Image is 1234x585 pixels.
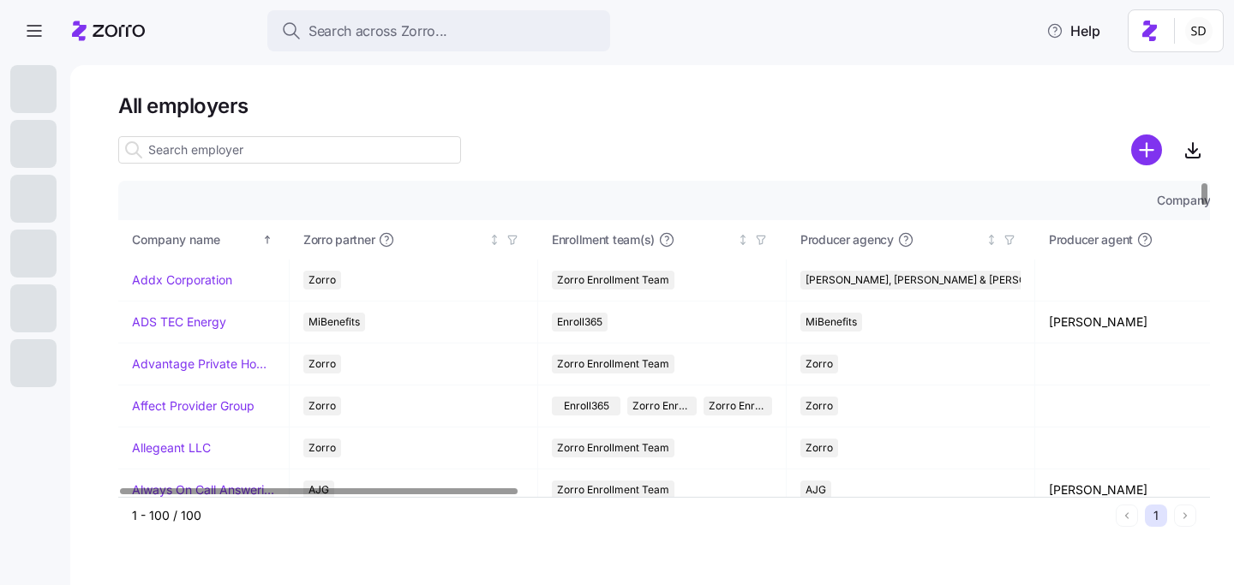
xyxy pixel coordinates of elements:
[308,397,336,415] span: Zorro
[1185,17,1213,45] img: 038087f1531ae87852c32fa7be65e69b
[557,271,669,290] span: Zorro Enrollment Team
[132,507,1109,524] div: 1 - 100 / 100
[132,439,211,457] a: Allegeant LLC
[806,355,833,373] span: Zorro
[557,313,602,331] span: Enroll365
[557,355,669,373] span: Zorro Enrollment Team
[290,220,538,260] th: Zorro partnerNot sorted
[118,136,461,164] input: Search employer
[308,439,336,457] span: Zorro
[132,313,226,331] a: ADS TEC Energy
[132,272,232,289] a: Addx Corporation
[308,355,336,373] span: Zorro
[118,93,1210,119] h1: All employers
[806,313,857,331] span: MiBenefits
[985,234,997,246] div: Not sorted
[132,397,255,415] a: Affect Provider Group
[303,231,374,248] span: Zorro partner
[308,271,336,290] span: Zorro
[552,231,655,248] span: Enrollment team(s)
[308,21,447,42] span: Search across Zorro...
[564,397,609,415] span: Enroll365
[632,397,691,415] span: Zorro Enrollment Team
[488,234,500,246] div: Not sorted
[132,481,275,498] a: Always On Call Answering Service
[787,220,1035,260] th: Producer agencyNot sorted
[1046,21,1100,41] span: Help
[557,439,669,457] span: Zorro Enrollment Team
[1049,231,1133,248] span: Producer agent
[1116,504,1138,527] button: Previous page
[308,481,329,499] span: AJG
[1174,504,1196,527] button: Next page
[806,397,833,415] span: Zorro
[737,234,749,246] div: Not sorted
[1131,134,1162,165] svg: add icon
[806,271,1072,290] span: [PERSON_NAME], [PERSON_NAME] & [PERSON_NAME]
[261,234,273,246] div: Sorted ascending
[709,397,767,415] span: Zorro Enrollment Experts
[806,439,833,457] span: Zorro
[806,481,826,499] span: AJG
[538,220,787,260] th: Enrollment team(s)Not sorted
[267,10,610,51] button: Search across Zorro...
[1145,504,1167,527] button: 1
[132,230,259,249] div: Company name
[557,481,669,499] span: Zorro Enrollment Team
[118,220,290,260] th: Company nameSorted ascending
[1033,14,1114,48] button: Help
[800,231,894,248] span: Producer agency
[308,313,360,331] span: MiBenefits
[132,355,275,373] a: Advantage Private Home Care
